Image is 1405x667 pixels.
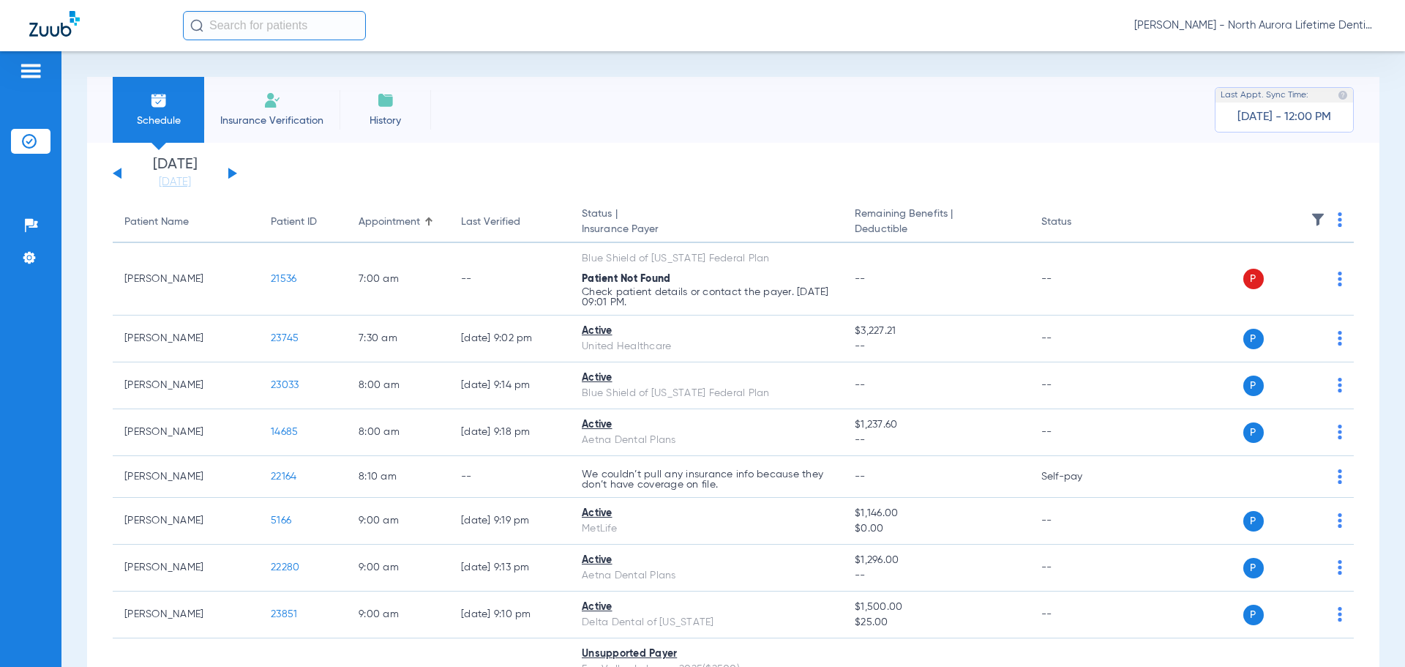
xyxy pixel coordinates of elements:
[124,215,189,230] div: Patient Name
[449,243,570,316] td: --
[449,592,570,638] td: [DATE] 9:10 PM
[113,409,259,456] td: [PERSON_NAME]
[1338,513,1342,528] img: group-dot-blue.svg
[347,592,449,638] td: 9:00 AM
[582,506,831,521] div: Active
[347,498,449,545] td: 9:00 AM
[449,409,570,456] td: [DATE] 9:18 PM
[1237,110,1331,124] span: [DATE] - 12:00 PM
[582,287,831,308] p: Check patient details or contact the payer. [DATE] 09:01 PM.
[263,92,281,109] img: Manual Insurance Verification
[124,113,193,128] span: Schedule
[113,316,259,362] td: [PERSON_NAME]
[271,215,317,230] div: Patient ID
[271,380,299,390] span: 23033
[582,615,831,630] div: Delta Dental of [US_STATE]
[1030,243,1128,316] td: --
[582,370,831,386] div: Active
[1134,18,1376,33] span: [PERSON_NAME] - North Aurora Lifetime Dentistry
[271,609,297,619] span: 23851
[1030,362,1128,409] td: --
[1243,558,1264,578] span: P
[1243,269,1264,289] span: P
[271,515,291,526] span: 5166
[271,427,298,437] span: 14685
[1243,376,1264,396] span: P
[582,521,831,537] div: MetLife
[29,11,80,37] img: Zuub Logo
[855,506,1017,521] span: $1,146.00
[1243,511,1264,532] span: P
[582,274,670,284] span: Patient Not Found
[855,568,1017,584] span: --
[347,243,449,316] td: 7:00 AM
[582,251,831,267] div: Blue Shield of [US_STATE] Federal Plan
[855,380,866,390] span: --
[271,472,296,482] span: 22164
[449,498,570,545] td: [DATE] 9:19 PM
[113,456,259,498] td: [PERSON_NAME]
[347,545,449,592] td: 9:00 AM
[582,433,831,448] div: Aetna Dental Plans
[1338,272,1342,286] img: group-dot-blue.svg
[582,469,831,490] p: We couldn’t pull any insurance info because they don’t have coverage on file.
[1338,90,1348,100] img: last sync help info
[855,222,1017,237] span: Deductible
[359,215,420,230] div: Appointment
[461,215,520,230] div: Last Verified
[843,202,1029,243] th: Remaining Benefits |
[19,62,42,80] img: hamburger-icon
[582,339,831,354] div: United Healthcare
[271,274,296,284] span: 21536
[1243,422,1264,443] span: P
[855,417,1017,433] span: $1,237.60
[1221,88,1308,103] span: Last Appt. Sync Time:
[113,545,259,592] td: [PERSON_NAME]
[113,362,259,409] td: [PERSON_NAME]
[271,215,335,230] div: Patient ID
[855,324,1017,339] span: $3,227.21
[582,600,831,615] div: Active
[582,646,831,662] div: Unsupported Payer
[1030,456,1128,498] td: Self-pay
[124,215,247,230] div: Patient Name
[190,19,203,32] img: Search Icon
[1338,607,1342,622] img: group-dot-blue.svg
[449,545,570,592] td: [DATE] 9:13 PM
[359,215,438,230] div: Appointment
[855,521,1017,537] span: $0.00
[1030,545,1128,592] td: --
[855,472,866,482] span: --
[183,11,366,40] input: Search for patients
[1243,329,1264,349] span: P
[1338,331,1342,346] img: group-dot-blue.svg
[131,157,219,190] li: [DATE]
[347,456,449,498] td: 8:10 AM
[582,568,831,584] div: Aetna Dental Plans
[1030,316,1128,362] td: --
[113,592,259,638] td: [PERSON_NAME]
[1338,425,1342,439] img: group-dot-blue.svg
[449,362,570,409] td: [DATE] 9:14 PM
[347,316,449,362] td: 7:30 AM
[1030,498,1128,545] td: --
[215,113,329,128] span: Insurance Verification
[1338,212,1342,227] img: group-dot-blue.svg
[377,92,394,109] img: History
[855,615,1017,630] span: $25.00
[582,324,831,339] div: Active
[855,274,866,284] span: --
[1338,469,1342,484] img: group-dot-blue.svg
[1030,202,1128,243] th: Status
[1030,409,1128,456] td: --
[1311,212,1325,227] img: filter.svg
[1338,560,1342,575] img: group-dot-blue.svg
[1030,592,1128,638] td: --
[855,600,1017,615] span: $1,500.00
[855,433,1017,448] span: --
[855,553,1017,568] span: $1,296.00
[150,92,168,109] img: Schedule
[351,113,420,128] span: History
[449,456,570,498] td: --
[1338,378,1342,392] img: group-dot-blue.svg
